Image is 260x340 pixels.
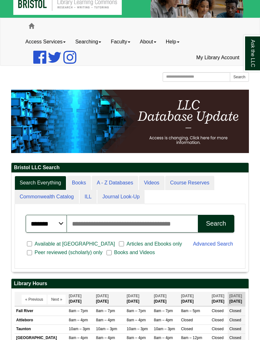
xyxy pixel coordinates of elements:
span: Closed [212,327,224,331]
button: Search [230,72,249,82]
span: 8am – 7pm [96,309,115,313]
span: 10am – 3pm [127,327,148,331]
span: [DATE] [154,294,166,298]
th: [DATE] [210,292,228,306]
span: 8am – 4pm [127,318,146,322]
td: Attleboro [15,316,67,324]
th: [DATE] [179,292,210,306]
span: Closed [212,318,224,322]
span: 8am – 7pm [154,309,173,313]
span: Peer reviewed (scholarly) only [32,249,105,256]
a: Course Reserves [165,176,215,190]
a: Books [67,176,91,190]
input: Available at [GEOGRAPHIC_DATA] [27,241,32,247]
span: 10am – 3pm [96,327,117,331]
th: [DATE] [152,292,179,306]
a: Commonwealth Catalog [15,190,79,204]
a: My Library Account [192,50,244,66]
th: [DATE] [228,292,245,306]
h2: Bristol LLC Search [11,163,249,173]
a: Advanced Search [193,241,233,247]
span: 8am – 4pm [154,318,173,322]
span: 8am – 5pm [181,309,200,313]
a: A - Z Databases [92,176,138,190]
span: Articles and Ebooks only [124,240,185,248]
span: 8am – 4pm [96,336,115,340]
span: 8am – 4pm [127,336,146,340]
a: Videos [139,176,165,190]
span: 8am – 7pm [127,309,146,313]
span: Closed [229,318,241,322]
a: Help [161,34,184,50]
button: Search [198,215,234,233]
span: Closed [229,309,241,313]
span: [DATE] [212,294,224,298]
span: 8am – 4pm [69,318,88,322]
button: « Previous [22,295,47,304]
span: [DATE] [69,294,81,298]
th: [DATE] [94,292,125,306]
span: Closed [212,336,224,340]
span: [DATE] [96,294,109,298]
div: Search [206,220,226,227]
input: Articles and Ebooks only [119,241,124,247]
a: Search Everything [15,176,66,190]
a: Access Services [21,34,70,50]
a: Journal Look-Up [97,190,145,204]
input: Peer reviewed (scholarly) only [27,250,32,256]
td: Fall River [15,307,67,316]
span: Closed [181,318,193,322]
span: 8am – 4pm [154,336,173,340]
h2: Library Hours [11,279,249,289]
span: Closed [229,327,241,331]
span: Closed [181,327,193,331]
span: [DATE] [181,294,194,298]
span: 8am – 4pm [69,336,88,340]
span: Closed [229,336,241,340]
img: HTML tutorial [11,90,249,153]
span: 8am – 4pm [96,318,115,322]
span: [DATE] [127,294,140,298]
input: Books and Videos [107,250,112,256]
span: Available at [GEOGRAPHIC_DATA] [32,240,117,248]
button: Next » [48,295,66,304]
a: About [135,34,161,50]
span: [DATE] [229,294,242,298]
a: Faculty [106,34,135,50]
th: [DATE] [67,292,94,306]
span: 8am – 7pm [69,309,88,313]
td: Taunton [15,324,67,333]
a: Searching [70,34,106,50]
span: 8am – 12pm [181,336,202,340]
span: 10am – 3pm [69,327,90,331]
span: 10am – 3pm [154,327,175,331]
span: Closed [212,309,224,313]
a: ILL [80,190,97,204]
span: Books and Videos [112,249,158,256]
th: [DATE] [125,292,153,306]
